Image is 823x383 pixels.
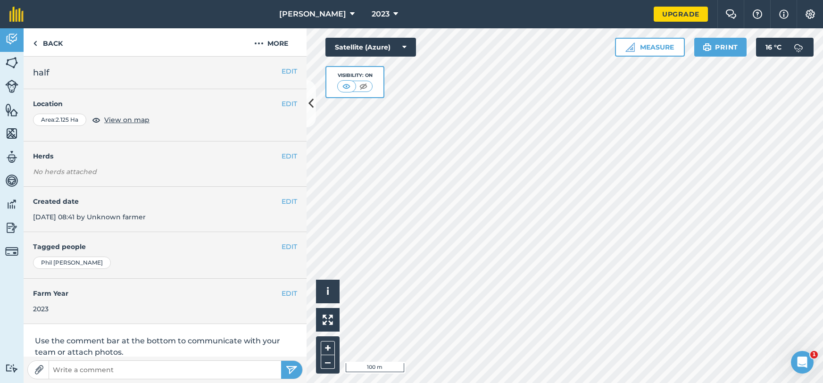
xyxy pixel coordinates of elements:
span: [PERSON_NAME] [279,8,346,20]
span: i [326,285,329,297]
div: 2023 [33,304,297,314]
img: A cog icon [805,9,816,19]
div: Area : 2.125 Ha [33,114,86,126]
div: Phil [PERSON_NAME] [33,257,111,269]
img: svg+xml;base64,PHN2ZyB4bWxucz0iaHR0cDovL3d3dy53My5vcmcvMjAwMC9zdmciIHdpZHRoPSIxNyIgaGVpZ2h0PSIxNy... [779,8,789,20]
h4: Farm Year [33,288,297,299]
img: svg+xml;base64,PD94bWwgdmVyc2lvbj0iMS4wIiBlbmNvZGluZz0idXRmLTgiPz4KPCEtLSBHZW5lcmF0b3I6IEFkb2JlIE... [789,38,808,57]
img: svg+xml;base64,PD94bWwgdmVyc2lvbj0iMS4wIiBlbmNvZGluZz0idXRmLTgiPz4KPCEtLSBHZW5lcmF0b3I6IEFkb2JlIE... [5,364,18,373]
button: i [316,280,340,303]
a: Upgrade [654,7,708,22]
span: 1 [810,351,818,358]
button: EDIT [282,66,297,76]
button: Measure [615,38,685,57]
img: svg+xml;base64,PHN2ZyB4bWxucz0iaHR0cDovL3d3dy53My5vcmcvMjAwMC9zdmciIHdpZHRoPSI1NiIgaGVpZ2h0PSI2MC... [5,126,18,141]
img: fieldmargin Logo [9,7,24,22]
img: svg+xml;base64,PHN2ZyB4bWxucz0iaHR0cDovL3d3dy53My5vcmcvMjAwMC9zdmciIHdpZHRoPSIxOSIgaGVpZ2h0PSIyNC... [703,42,712,53]
img: svg+xml;base64,PHN2ZyB4bWxucz0iaHR0cDovL3d3dy53My5vcmcvMjAwMC9zdmciIHdpZHRoPSI1MCIgaGVpZ2h0PSI0MC... [341,82,352,91]
img: svg+xml;base64,PHN2ZyB4bWxucz0iaHR0cDovL3d3dy53My5vcmcvMjAwMC9zdmciIHdpZHRoPSI5IiBoZWlnaHQ9IjI0Ii... [33,38,37,49]
img: Four arrows, one pointing top left, one top right, one bottom right and the last bottom left [323,315,333,325]
button: EDIT [282,99,297,109]
button: EDIT [282,151,297,161]
button: EDIT [282,241,297,252]
img: svg+xml;base64,PHN2ZyB4bWxucz0iaHR0cDovL3d3dy53My5vcmcvMjAwMC9zdmciIHdpZHRoPSIyMCIgaGVpZ2h0PSIyNC... [254,38,264,49]
button: + [321,341,335,355]
em: No herds attached [33,167,307,177]
span: 16 ° C [765,38,781,57]
span: View on map [104,115,150,125]
img: svg+xml;base64,PD94bWwgdmVyc2lvbj0iMS4wIiBlbmNvZGluZz0idXRmLTgiPz4KPCEtLSBHZW5lcmF0b3I6IEFkb2JlIE... [5,174,18,188]
img: svg+xml;base64,PD94bWwgdmVyc2lvbj0iMS4wIiBlbmNvZGluZz0idXRmLTgiPz4KPCEtLSBHZW5lcmF0b3I6IEFkb2JlIE... [5,245,18,258]
button: 16 °C [756,38,814,57]
h4: Created date [33,196,297,207]
img: svg+xml;base64,PD94bWwgdmVyc2lvbj0iMS4wIiBlbmNvZGluZz0idXRmLTgiPz4KPCEtLSBHZW5lcmF0b3I6IEFkb2JlIE... [5,150,18,164]
iframe: Intercom live chat [791,351,814,374]
h4: Tagged people [33,241,297,252]
img: Ruler icon [625,42,635,52]
button: EDIT [282,288,297,299]
button: More [236,28,307,56]
img: Two speech bubbles overlapping with the left bubble in the forefront [725,9,737,19]
button: EDIT [282,196,297,207]
img: svg+xml;base64,PHN2ZyB4bWxucz0iaHR0cDovL3d3dy53My5vcmcvMjAwMC9zdmciIHdpZHRoPSIxOCIgaGVpZ2h0PSIyNC... [92,114,100,125]
button: Satellite (Azure) [325,38,416,57]
span: 2023 [372,8,390,20]
div: Visibility: On [337,72,373,79]
h2: half [33,66,297,79]
img: svg+xml;base64,PD94bWwgdmVyc2lvbj0iMS4wIiBlbmNvZGluZz0idXRmLTgiPz4KPCEtLSBHZW5lcmF0b3I6IEFkb2JlIE... [5,80,18,93]
img: A question mark icon [752,9,763,19]
input: Write a comment [49,363,281,376]
button: View on map [92,114,150,125]
img: svg+xml;base64,PHN2ZyB4bWxucz0iaHR0cDovL3d3dy53My5vcmcvMjAwMC9zdmciIHdpZHRoPSI1NiIgaGVpZ2h0PSI2MC... [5,103,18,117]
img: svg+xml;base64,PHN2ZyB4bWxucz0iaHR0cDovL3d3dy53My5vcmcvMjAwMC9zdmciIHdpZHRoPSI1NiIgaGVpZ2h0PSI2MC... [5,56,18,70]
a: Back [24,28,72,56]
div: [DATE] 08:41 by Unknown farmer [24,187,307,232]
p: Use the comment bar at the bottom to communicate with your team or attach photos. [35,335,295,358]
h4: Herds [33,151,307,161]
img: Paperclip icon [34,365,44,375]
img: svg+xml;base64,PD94bWwgdmVyc2lvbj0iMS4wIiBlbmNvZGluZz0idXRmLTgiPz4KPCEtLSBHZW5lcmF0b3I6IEFkb2JlIE... [5,221,18,235]
h4: Location [33,99,297,109]
img: svg+xml;base64,PD94bWwgdmVyc2lvbj0iMS4wIiBlbmNvZGluZz0idXRmLTgiPz4KPCEtLSBHZW5lcmF0b3I6IEFkb2JlIE... [5,32,18,46]
button: – [321,355,335,369]
img: svg+xml;base64,PHN2ZyB4bWxucz0iaHR0cDovL3d3dy53My5vcmcvMjAwMC9zdmciIHdpZHRoPSI1MCIgaGVpZ2h0PSI0MC... [357,82,369,91]
img: svg+xml;base64,PD94bWwgdmVyc2lvbj0iMS4wIiBlbmNvZGluZz0idXRmLTgiPz4KPCEtLSBHZW5lcmF0b3I6IEFkb2JlIE... [5,197,18,211]
img: svg+xml;base64,PHN2ZyB4bWxucz0iaHR0cDovL3d3dy53My5vcmcvMjAwMC9zdmciIHdpZHRoPSIyNSIgaGVpZ2h0PSIyNC... [286,364,298,375]
button: Print [694,38,747,57]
